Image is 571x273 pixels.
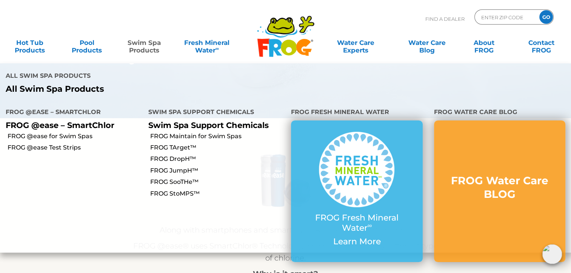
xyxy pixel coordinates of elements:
a: PoolProducts [65,35,109,50]
input: GO [539,10,553,24]
a: FROG Fresh Mineral Water∞ Learn More [306,132,407,250]
a: Water CareBlog [405,35,449,50]
img: openIcon [542,244,562,264]
p: Learn More [306,237,407,247]
input: Zip Code Form [480,12,531,23]
sup: ∞ [215,46,219,51]
a: FROG DropH™ [150,155,285,163]
a: FROG StoMPS™ [150,190,285,198]
a: FROG Water Care BLOG [449,174,550,209]
a: ContactFROG [519,35,563,50]
sup: ∞ [368,222,372,229]
a: FROG SooTHe™ [150,178,285,186]
h3: FROG Water Care BLOG [449,174,550,201]
h4: Swim Spa Support Chemicals [148,105,280,120]
a: FROG @ease for Swim Spas [8,132,143,140]
p: FROG @ease – SmartChlor [6,120,137,130]
a: Water CareExperts [320,35,392,50]
a: Hot TubProducts [8,35,52,50]
h4: FROG @ease – SmartChlor [6,105,137,120]
a: AboutFROG [462,35,506,50]
h4: All Swim Spa Products [6,69,280,84]
h4: FROG Water Care BLOG [434,105,565,120]
p: FROG Fresh Mineral Water [306,213,407,233]
p: Find A Dealer [425,9,465,28]
a: FROG JumpH™ [150,167,285,175]
a: Swim SpaProducts [122,35,166,50]
a: Swim Spa Support Chemicals [148,120,269,130]
a: FROG Maintain for Swim Spas [150,132,285,140]
h4: FROG Fresh Mineral Water [291,105,422,120]
a: FROG TArget™ [150,143,285,152]
a: FROG @ease Test Strips [8,143,143,152]
a: All Swim Spa Products [6,84,280,94]
a: Fresh MineralWater∞ [179,35,235,50]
